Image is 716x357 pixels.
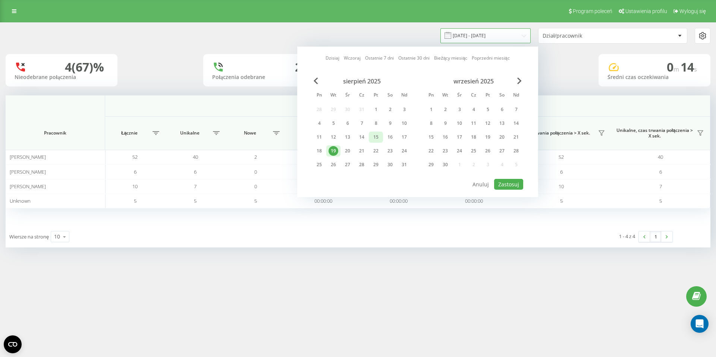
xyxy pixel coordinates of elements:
span: Całkowity czas trwania połączenia [293,127,354,139]
div: 3 [455,105,464,114]
span: 6 [194,168,197,175]
div: czw 14 sie 2025 [355,132,369,143]
div: ndz 17 sie 2025 [397,132,411,143]
abbr: niedziela [511,90,522,101]
span: 40 [658,154,663,160]
div: ndz 14 wrz 2025 [509,118,523,129]
div: pt 12 wrz 2025 [481,118,495,129]
div: 5 [483,105,493,114]
span: 6 [659,168,662,175]
div: 26 [329,160,338,170]
div: 12 [329,132,338,142]
div: czw 11 wrz 2025 [467,118,481,129]
div: Połączenia odebrane [212,74,306,80]
div: 15 [371,132,381,142]
abbr: wtorek [328,90,339,101]
div: 1 [371,105,381,114]
span: 2 [254,154,257,160]
span: Next Month [517,78,522,84]
div: 2 [440,105,450,114]
span: 14 [681,59,697,75]
abbr: niedziela [399,90,410,101]
div: 4 (67)% [65,60,104,74]
span: [PERSON_NAME] [10,154,46,160]
div: sob 27 wrz 2025 [495,145,509,157]
div: 13 [343,132,352,142]
button: Open CMP widget [4,335,22,353]
span: Wyloguj się [679,8,706,14]
div: 24 [455,146,464,156]
span: s [694,65,697,73]
div: sob 9 sie 2025 [383,118,397,129]
div: wt 16 wrz 2025 [438,132,452,143]
div: pt 26 wrz 2025 [481,145,495,157]
div: pon 4 sie 2025 [312,118,326,129]
span: 5 [659,198,662,204]
div: pon 8 wrz 2025 [424,118,438,129]
div: czw 18 wrz 2025 [467,132,481,143]
div: 4 [469,105,478,114]
div: czw 28 sie 2025 [355,159,369,170]
div: 28 [511,146,521,156]
div: pt 29 sie 2025 [369,159,383,170]
div: pon 22 wrz 2025 [424,145,438,157]
abbr: środa [454,90,465,101]
div: 23 [385,146,395,156]
div: czw 7 sie 2025 [355,118,369,129]
div: sierpień 2025 [312,78,411,85]
div: pt 8 sie 2025 [369,118,383,129]
td: 00:08:06 [286,179,361,194]
div: 1 [426,105,436,114]
div: pt 15 sie 2025 [369,132,383,143]
div: 26 [483,146,493,156]
div: czw 4 wrz 2025 [467,104,481,115]
span: Czas trwania połączenia > X sek. [515,130,596,136]
div: 29 [371,160,381,170]
div: wt 2 wrz 2025 [438,104,452,115]
span: [PERSON_NAME] [10,183,46,190]
div: sob 30 sie 2025 [383,159,397,170]
span: 5 [194,198,197,204]
a: 1 [650,231,661,242]
div: Dział/pracownik [543,33,632,39]
div: wrzesień 2025 [424,78,523,85]
div: 29 [426,160,436,170]
div: 11 [314,132,324,142]
span: 10 [559,183,564,190]
div: pon 18 sie 2025 [312,145,326,157]
abbr: poniedziałek [314,90,325,101]
div: ndz 21 wrz 2025 [509,132,523,143]
div: 19 [329,146,338,156]
div: 4 [314,119,324,128]
div: Nieodebrane połączenia [15,74,109,80]
div: 8 [371,119,381,128]
button: Zastosuj [494,179,523,190]
a: Wczoraj [344,54,361,61]
div: 7 [357,119,367,128]
div: 23 [440,146,450,156]
span: 5 [134,198,136,204]
div: 27 [343,160,352,170]
span: m [673,65,681,73]
div: 24 [399,146,409,156]
span: Wiersze na stronę [9,233,49,240]
span: 0 [254,183,257,190]
span: 52 [559,154,564,160]
span: 5 [254,198,257,204]
span: Łącznie [109,130,151,136]
a: Ostatnie 7 dni [365,54,394,61]
span: 0 [667,59,681,75]
span: 6 [560,168,563,175]
div: 10 [399,119,409,128]
div: 7 [511,105,521,114]
div: sob 6 wrz 2025 [495,104,509,115]
div: ndz 31 sie 2025 [397,159,411,170]
div: 28 [357,160,367,170]
div: 30 [385,160,395,170]
div: ndz 28 wrz 2025 [509,145,523,157]
div: sob 20 wrz 2025 [495,132,509,143]
div: sob 13 wrz 2025 [495,118,509,129]
div: 14 [357,132,367,142]
div: Open Intercom Messenger [691,315,709,333]
span: Wszystkie połączenia [139,103,676,109]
